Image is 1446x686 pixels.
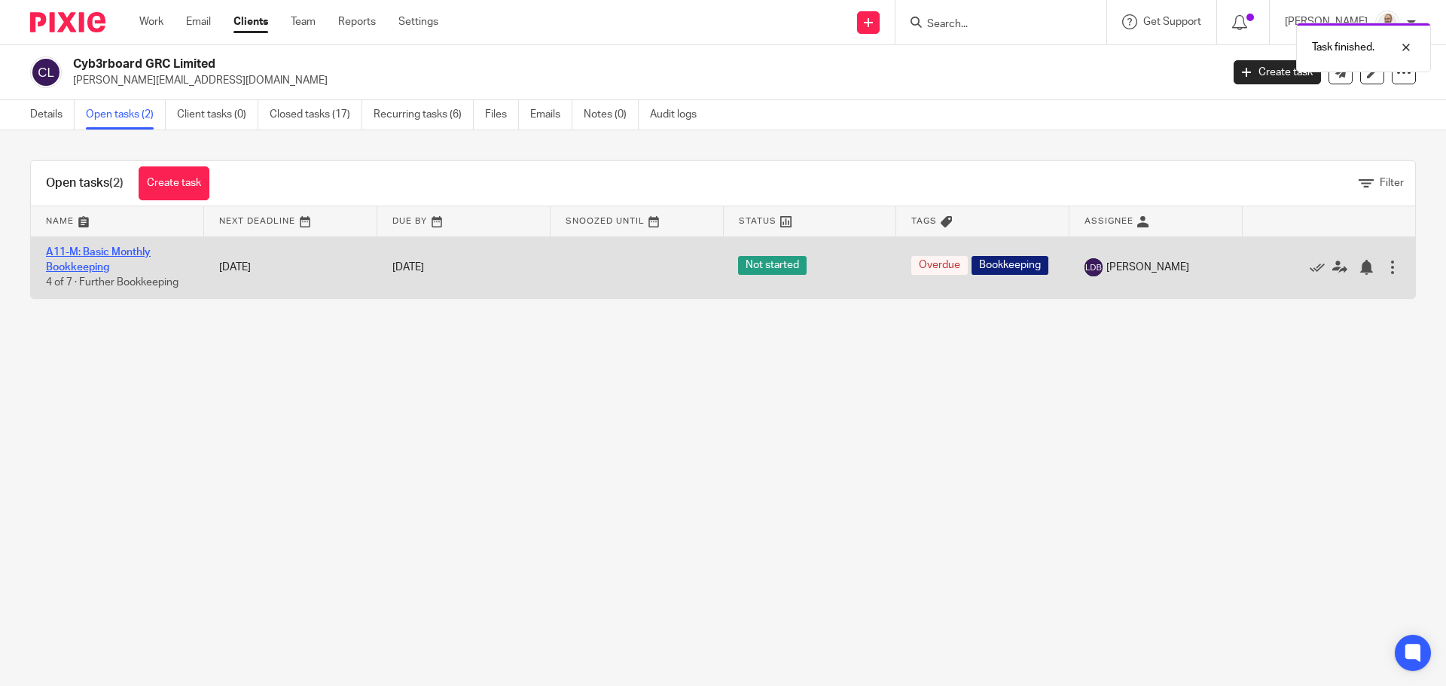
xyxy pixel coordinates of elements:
a: Mark as done [1310,260,1332,275]
td: [DATE] [204,236,377,298]
img: svg%3E [1084,258,1103,276]
a: Notes (0) [584,100,639,130]
span: Tags [911,217,937,225]
span: Not started [738,256,807,275]
p: Task finished. [1312,40,1374,55]
span: (2) [109,177,124,189]
img: svg%3E [30,56,62,88]
a: A11-M: Basic Monthly Bookkeeping [46,247,151,273]
a: Closed tasks (17) [270,100,362,130]
img: Mark%20LI%20profiler.png [1375,11,1399,35]
h1: Open tasks [46,175,124,191]
img: Pixie [30,12,105,32]
h2: Cyb3rboard GRC Limited [73,56,984,72]
span: Status [739,217,776,225]
a: Emails [530,100,572,130]
a: Create task [139,166,209,200]
a: Open tasks (2) [86,100,166,130]
a: Files [485,100,519,130]
a: Clients [233,14,268,29]
a: Audit logs [650,100,708,130]
a: Work [139,14,163,29]
a: Settings [398,14,438,29]
a: Details [30,100,75,130]
span: Filter [1380,178,1404,188]
span: Bookkeeping [972,256,1048,275]
a: Create task [1234,60,1321,84]
a: Email [186,14,211,29]
a: Client tasks (0) [177,100,258,130]
a: Reports [338,14,376,29]
a: Team [291,14,316,29]
p: [PERSON_NAME][EMAIL_ADDRESS][DOMAIN_NAME] [73,73,1211,88]
a: Recurring tasks (6) [374,100,474,130]
span: 4 of 7 · Further Bookkeeping [46,277,178,288]
span: Snoozed Until [566,217,645,225]
span: Overdue [911,256,968,275]
span: [DATE] [392,262,424,273]
span: [PERSON_NAME] [1106,260,1189,275]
